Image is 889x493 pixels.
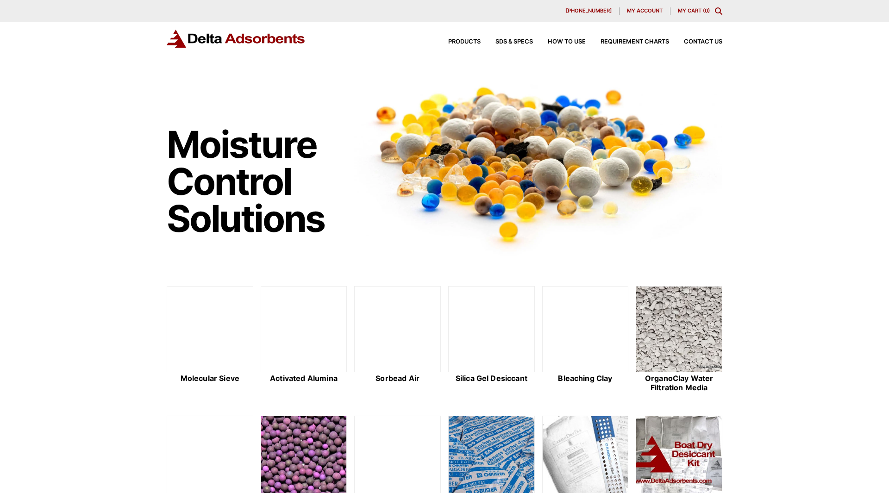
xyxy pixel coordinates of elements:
a: Silica Gel Desiccant [448,286,535,393]
span: Products [448,39,481,45]
h1: Moisture Control Solutions [167,126,345,237]
h2: OrganoClay Water Filtration Media [636,374,722,392]
a: Bleaching Clay [542,286,629,393]
h2: Sorbead Air [354,374,441,383]
a: [PHONE_NUMBER] [558,7,620,15]
span: Requirement Charts [601,39,669,45]
a: Activated Alumina [261,286,347,393]
img: Delta Adsorbents [167,30,306,48]
h2: Molecular Sieve [167,374,253,383]
a: OrganoClay Water Filtration Media [636,286,722,393]
h2: Silica Gel Desiccant [448,374,535,383]
a: Requirement Charts [586,39,669,45]
span: How to Use [548,39,586,45]
span: [PHONE_NUMBER] [566,8,612,13]
a: My account [620,7,670,15]
img: Image [354,70,722,256]
a: My Cart (0) [678,7,710,14]
h2: Activated Alumina [261,374,347,383]
a: Products [433,39,481,45]
a: How to Use [533,39,586,45]
div: Toggle Modal Content [715,7,722,15]
span: 0 [705,7,708,14]
span: SDS & SPECS [495,39,533,45]
h2: Bleaching Clay [542,374,629,383]
a: Sorbead Air [354,286,441,393]
a: SDS & SPECS [481,39,533,45]
span: Contact Us [684,39,722,45]
a: Molecular Sieve [167,286,253,393]
span: My account [627,8,663,13]
a: Contact Us [669,39,722,45]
